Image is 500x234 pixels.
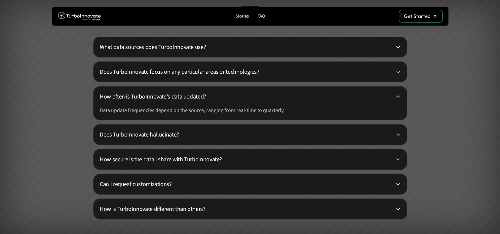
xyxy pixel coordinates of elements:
[257,14,265,19] p: FAQ
[399,10,442,22] a: Get Started
[233,12,251,21] a: Stories
[58,10,101,22] img: TurboInnovate Logo
[255,12,268,21] a: FAQ
[235,14,249,19] p: Stories
[404,13,431,19] p: Get Started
